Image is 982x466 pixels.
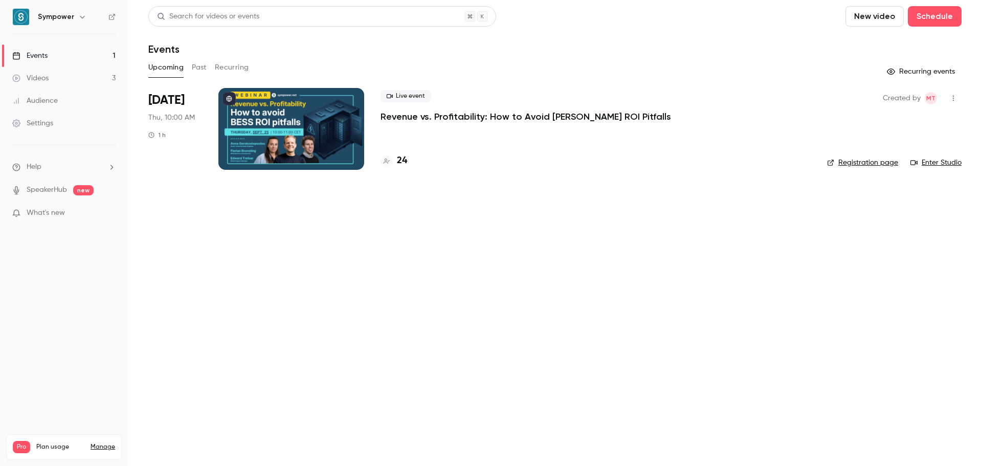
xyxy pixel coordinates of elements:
span: Plan usage [36,443,84,451]
span: Created by [883,92,921,104]
li: help-dropdown-opener [12,162,116,172]
div: Audience [12,96,58,106]
div: Videos [12,73,49,83]
a: Revenue vs. Profitability: How to Avoid [PERSON_NAME] ROI Pitfalls [381,110,671,123]
a: Enter Studio [910,158,962,168]
span: Thu, 10:00 AM [148,113,195,123]
span: [DATE] [148,92,185,108]
div: Search for videos or events [157,11,259,22]
span: Pro [13,441,30,453]
div: Settings [12,118,53,128]
button: Upcoming [148,59,184,76]
h1: Events [148,43,180,55]
span: new [73,185,94,195]
button: New video [845,6,904,27]
a: Manage [91,443,115,451]
span: MT [926,92,935,104]
span: Help [27,162,41,172]
div: Sep 25 Thu, 10:00 AM (Europe/Amsterdam) [148,88,202,170]
a: 24 [381,154,407,168]
span: Manon Thomas [925,92,937,104]
div: Events [12,51,48,61]
button: Recurring [215,59,249,76]
a: Registration page [827,158,898,168]
span: Live event [381,90,431,102]
button: Past [192,59,207,76]
a: SpeakerHub [27,185,67,195]
iframe: Noticeable Trigger [103,209,116,218]
button: Recurring events [882,63,962,80]
img: Sympower [13,9,29,25]
h4: 24 [397,154,407,168]
div: 1 h [148,131,166,139]
span: What's new [27,208,65,218]
h6: Sympower [38,12,74,22]
button: Schedule [908,6,962,27]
